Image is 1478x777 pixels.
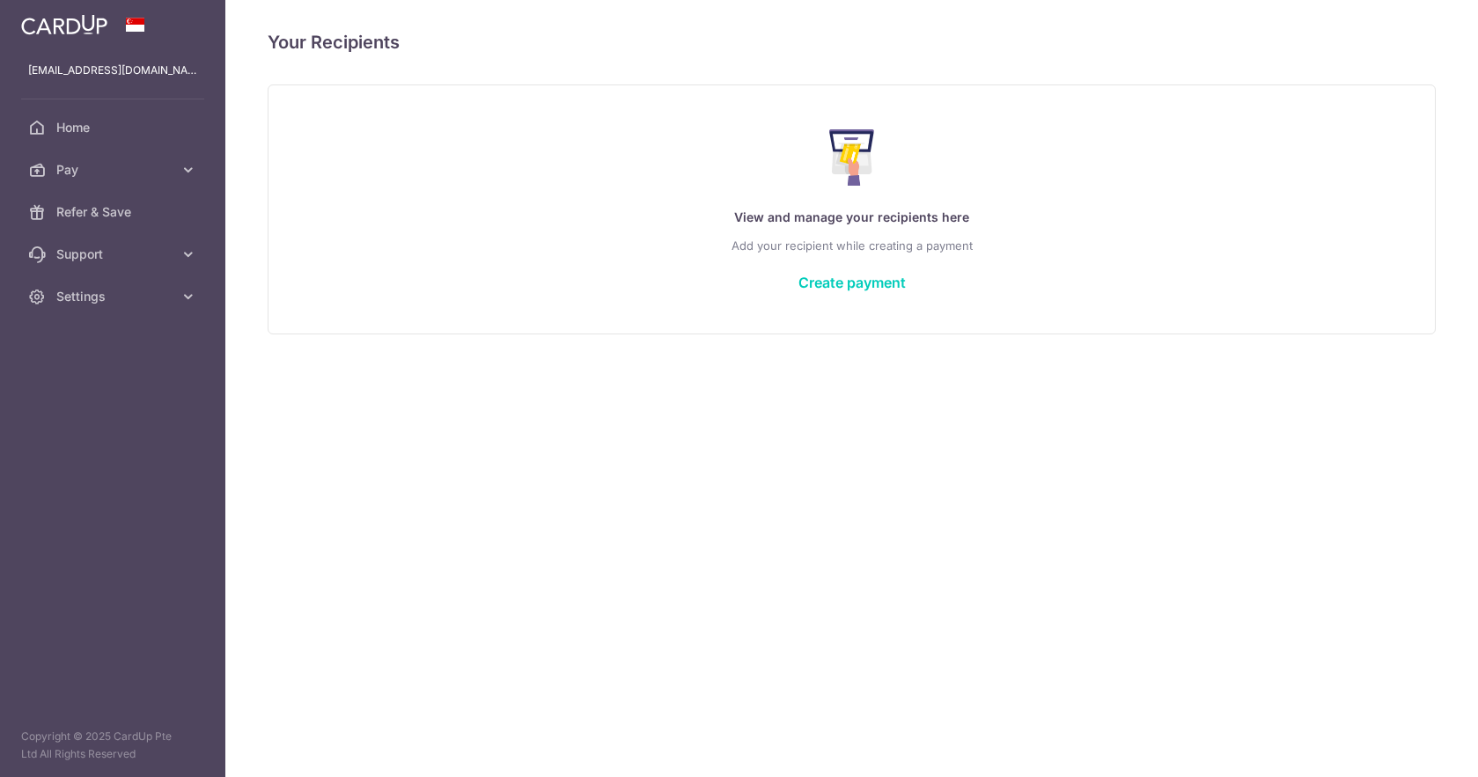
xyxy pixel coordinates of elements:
span: Support [56,246,173,263]
img: CardUp [21,14,107,35]
h4: Your Recipients [268,28,1436,56]
span: Pay [56,161,173,179]
span: Settings [56,288,173,305]
p: View and manage your recipients here [304,207,1400,228]
p: Add your recipient while creating a payment [304,235,1400,256]
img: Make Payment [829,129,874,186]
p: [EMAIL_ADDRESS][DOMAIN_NAME] [28,62,197,79]
span: Refer & Save [56,203,173,221]
span: Home [56,119,173,136]
a: Create payment [798,274,906,291]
